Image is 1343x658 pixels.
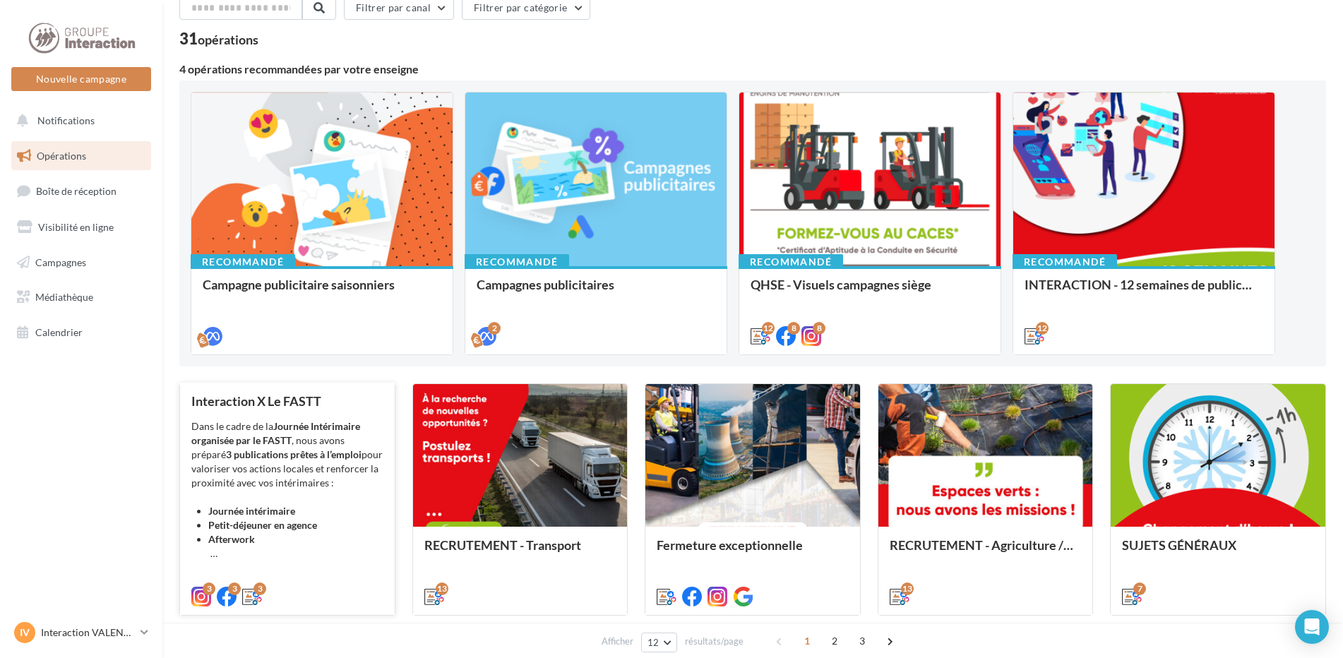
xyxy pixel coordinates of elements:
[228,582,241,595] div: 3
[1025,277,1263,306] div: INTERACTION - 12 semaines de publication
[11,67,151,91] button: Nouvelle campagne
[8,106,148,136] button: Notifications
[641,633,677,652] button: 12
[36,185,117,197] span: Boîte de réception
[751,277,989,306] div: QHSE - Visuels campagnes siège
[191,420,360,446] strong: Journée Intérimaire organisée par le FASTT
[8,141,154,171] a: Opérations
[813,322,825,335] div: 8
[890,538,1082,566] div: RECRUTEMENT - Agriculture / Espaces verts
[657,538,849,566] div: Fermeture exceptionnelle
[37,114,95,126] span: Notifications
[477,277,715,306] div: Campagnes publicitaires
[1036,322,1049,335] div: 12
[41,626,135,640] p: Interaction VALENCE
[787,322,800,335] div: 8
[762,322,775,335] div: 12
[191,419,383,561] div: Dans le cadre de la , nous avons préparé pour valoriser vos actions locales et renforcer la proxi...
[465,254,569,270] div: Recommandé
[488,322,501,335] div: 2
[20,626,30,640] span: IV
[208,519,317,531] strong: Petit-déjeuner en agence
[179,31,258,47] div: 31
[8,248,154,277] a: Campagnes
[851,630,873,652] span: 3
[1133,582,1146,595] div: 7
[901,582,914,595] div: 13
[253,582,266,595] div: 3
[8,318,154,347] a: Calendrier
[796,630,818,652] span: 1
[203,277,441,306] div: Campagne publicitaire saisonniers
[647,637,659,648] span: 12
[35,326,83,338] span: Calendrier
[823,630,846,652] span: 2
[602,635,633,648] span: Afficher
[37,150,86,162] span: Opérations
[436,582,448,595] div: 13
[35,256,86,268] span: Campagnes
[8,213,154,242] a: Visibilité en ligne
[8,176,154,206] a: Boîte de réception
[11,619,151,646] a: IV Interaction VALENCE
[179,64,1326,75] div: 4 opérations recommandées par votre enseigne
[208,505,295,517] strong: Journée intérimaire
[739,254,843,270] div: Recommandé
[208,533,255,545] strong: Afterwork
[226,448,362,460] strong: 3 publications prêtes à l’emploi
[191,254,295,270] div: Recommandé
[203,582,215,595] div: 3
[191,394,383,408] div: Interaction X Le FASTT
[35,291,93,303] span: Médiathèque
[198,33,258,46] div: opérations
[1122,538,1314,566] div: SUJETS GÉNÉRAUX
[8,282,154,312] a: Médiathèque
[424,538,616,566] div: RECRUTEMENT - Transport
[38,221,114,233] span: Visibilité en ligne
[685,635,744,648] span: résultats/page
[1013,254,1117,270] div: Recommandé
[1295,610,1329,644] div: Open Intercom Messenger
